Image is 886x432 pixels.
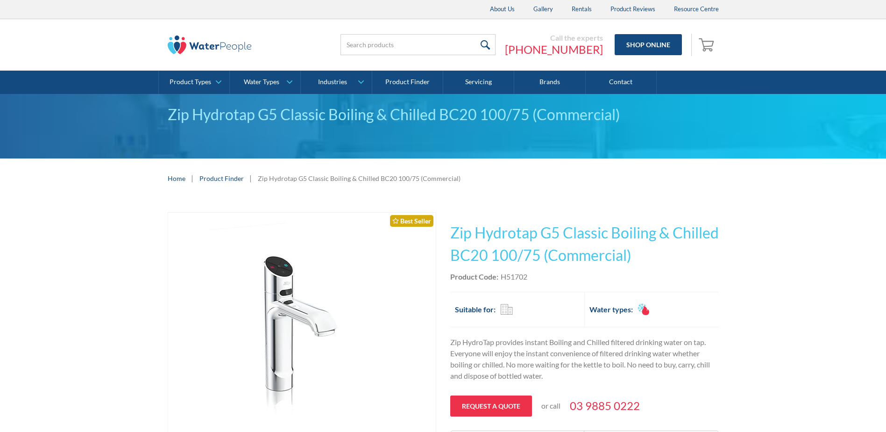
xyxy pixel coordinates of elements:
p: Zip HydroTap provides instant Boiling and Chilled filtered drinking water on tap. Everyone will e... [450,337,719,382]
a: Product Finder [372,71,443,94]
div: Best Seller [390,215,433,227]
a: Request a quote [450,396,532,417]
div: | [248,173,253,184]
input: Search products [340,34,496,55]
a: Product Finder [199,173,244,183]
div: Product Types [170,78,211,86]
div: Industries [318,78,347,86]
a: Open empty cart [696,34,719,56]
a: [PHONE_NUMBER] [505,43,603,57]
a: Industries [301,71,371,94]
a: Servicing [443,71,514,94]
a: Shop Online [615,34,682,55]
a: 03 9885 0222 [570,397,640,414]
a: Water Types [230,71,300,94]
div: Zip Hydrotap G5 Classic Boiling & Chilled BC20 100/75 (Commercial) [258,173,461,183]
div: | [190,173,195,184]
div: Water Types [244,78,279,86]
a: Product Types [159,71,229,94]
a: Contact [586,71,657,94]
p: or call [541,400,560,411]
a: Home [168,173,185,183]
img: shopping cart [699,37,716,52]
div: Zip Hydrotap G5 Classic Boiling & Chilled BC20 100/75 (Commercial) [168,103,719,126]
strong: Product Code: [450,272,498,281]
h2: Water types: [589,304,633,315]
div: H51702 [501,271,527,282]
h2: Suitable for: [455,304,496,315]
div: Call the experts [505,33,603,43]
h1: Zip Hydrotap G5 Classic Boiling & Chilled BC20 100/75 (Commercial) [450,222,719,266]
img: The Water People [168,36,252,54]
a: Brands [514,71,585,94]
